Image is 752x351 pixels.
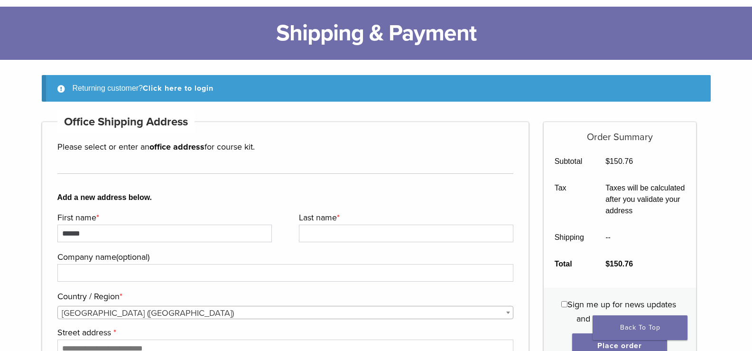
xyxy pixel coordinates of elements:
[57,289,511,304] label: Country / Region
[57,140,514,154] p: Please select or enter an for course kit.
[57,306,514,319] span: Country / Region
[116,252,149,262] span: (optional)
[57,250,511,264] label: Company name
[57,111,195,133] h4: Office Shipping Address
[57,192,514,203] b: Add a new address below.
[605,260,610,268] span: $
[605,233,611,241] span: --
[544,251,595,277] th: Total
[561,301,567,307] input: Sign me up for news updates and product discounts!
[605,157,610,165] span: $
[143,84,214,93] a: Click here to login
[567,299,676,324] span: Sign me up for news updates and product discounts!
[544,122,696,143] h5: Order Summary
[605,260,633,268] bdi: 150.76
[605,157,633,165] bdi: 150.76
[595,175,696,224] td: Taxes will be calculated after you validate your address
[42,75,711,102] div: Returning customer?
[58,306,513,320] span: United States (US)
[57,325,511,340] label: Street address
[544,175,595,224] th: Tax
[149,142,204,152] strong: office address
[299,210,511,225] label: Last name
[57,210,269,225] label: First name
[544,224,595,251] th: Shipping
[593,315,687,340] a: Back To Top
[544,148,595,175] th: Subtotal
